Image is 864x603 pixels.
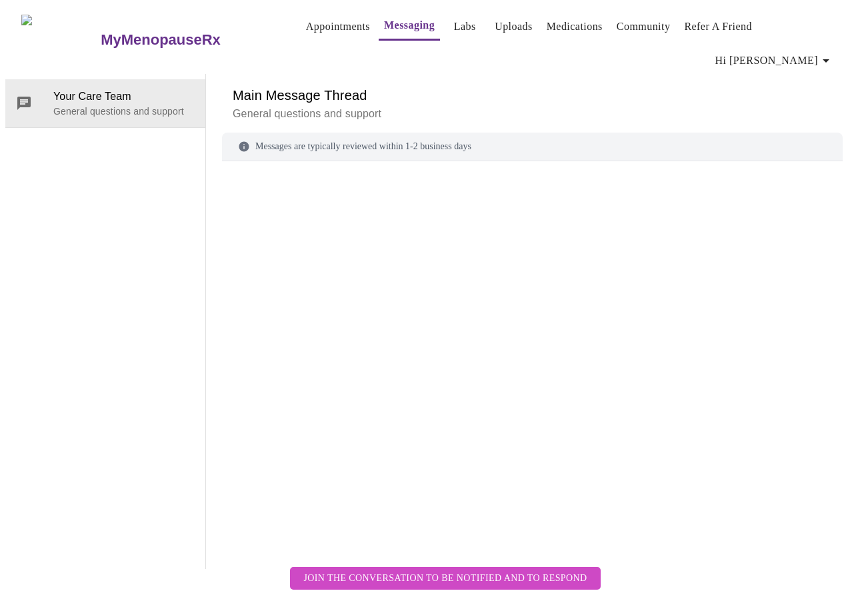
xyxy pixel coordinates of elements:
[495,17,533,36] a: Uploads
[384,16,435,35] a: Messaging
[617,17,671,36] a: Community
[379,12,440,41] button: Messaging
[5,79,205,127] div: Your Care TeamGeneral questions and support
[541,13,608,40] button: Medications
[53,105,195,118] p: General questions and support
[53,89,195,105] span: Your Care Team
[710,47,839,74] button: Hi [PERSON_NAME]
[715,51,834,70] span: Hi [PERSON_NAME]
[454,17,476,36] a: Labs
[684,17,752,36] a: Refer a Friend
[306,17,370,36] a: Appointments
[101,31,221,49] h3: MyMenopauseRx
[233,106,832,122] p: General questions and support
[443,13,486,40] button: Labs
[233,85,832,106] h6: Main Message Thread
[489,13,538,40] button: Uploads
[611,13,676,40] button: Community
[547,17,603,36] a: Medications
[21,15,99,65] img: MyMenopauseRx Logo
[99,17,274,63] a: MyMenopauseRx
[679,13,757,40] button: Refer a Friend
[222,133,843,161] div: Messages are typically reviewed within 1-2 business days
[301,13,375,40] button: Appointments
